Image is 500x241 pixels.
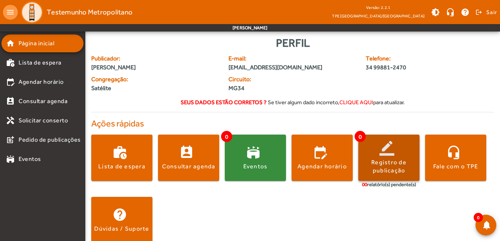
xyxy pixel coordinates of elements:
[19,97,68,106] span: Consultar agenda
[228,54,357,63] span: E-mail:
[19,58,62,67] span: Lista de espera
[6,116,15,125] mat-icon: handyman
[225,135,286,181] button: Eventos
[19,39,54,48] span: Página inicial
[228,63,357,72] span: [EMAIL_ADDRESS][DOMAIN_NAME]
[332,12,424,20] span: TPE [GEOGRAPHIC_DATA]/[GEOGRAPHIC_DATA]
[181,99,267,105] strong: Seus dados estão corretos ?
[6,58,15,67] mat-icon: work_history
[91,34,494,51] div: Perfil
[339,99,373,105] span: clique aqui
[19,155,41,164] span: Eventos
[6,135,15,144] mat-icon: post_add
[91,118,494,129] h4: Ações rápidas
[358,158,420,175] div: Registro de publicação
[19,77,64,86] span: Agendar horário
[6,97,15,106] mat-icon: perm_contact_calendar
[91,54,220,63] span: Publicador:
[425,135,486,181] button: Fale com o TPE
[98,162,145,171] div: Lista de espera
[19,135,81,144] span: Pedido de publicações
[91,135,152,181] button: Lista de espera
[91,63,220,72] span: [PERSON_NAME]
[268,99,405,105] span: Se tiver algum dado incorreto, para atualizar.
[332,3,424,12] div: Versão: 2.2.1
[474,213,483,222] span: 0
[162,162,216,171] div: Consultar agenda
[366,54,460,63] span: Telefone:
[292,135,353,181] button: Agendar horário
[19,116,68,125] span: Solicitar conserto
[486,6,497,18] span: Sair
[3,5,18,20] mat-icon: menu
[433,162,478,171] div: Fale com o TPE
[243,162,268,171] div: Eventos
[47,6,132,18] span: Testemunho Metropolitano
[221,131,232,142] span: 0
[6,155,15,164] mat-icon: stadium
[297,162,347,171] div: Agendar horário
[362,182,367,187] span: 00
[18,1,132,23] a: Testemunho Metropolitano
[91,84,111,93] span: Satélite
[228,84,288,93] span: MG34
[6,77,15,86] mat-icon: edit_calendar
[21,1,43,23] img: Logo TPE
[358,135,420,181] button: Registro de publicação
[6,39,15,48] mat-icon: home
[366,63,460,72] span: 34 99881-2470
[158,135,219,181] button: Consultar agenda
[91,75,220,84] span: Congregação:
[355,131,366,142] span: 0
[94,225,149,233] div: Dúvidas / Suporte
[228,75,288,84] span: Circuito:
[362,181,416,188] div: relatório(s) pendente(s)
[474,7,497,18] button: Sair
